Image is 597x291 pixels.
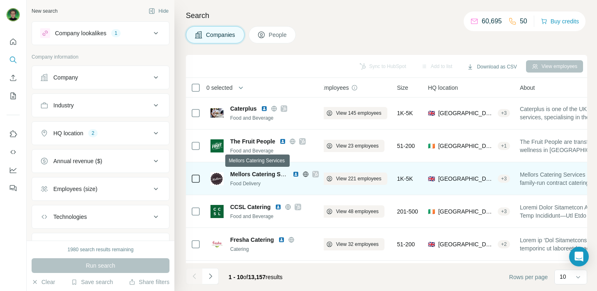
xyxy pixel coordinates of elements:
span: View 48 employees [336,208,379,215]
div: 2 [88,130,98,137]
div: + 3 [498,109,510,117]
span: Employees [320,84,349,92]
span: Fresha Catering [230,236,274,244]
span: 🇬🇧 [428,109,435,117]
img: Logo of Caterplus [210,108,224,118]
button: Industry [32,95,169,115]
div: 1980 search results remaining [68,246,134,253]
span: People [269,31,288,39]
div: + 2 [498,241,510,248]
button: Annual revenue ($) [32,151,169,171]
span: The Fruit People [230,137,275,145]
button: Navigate to next page [202,268,219,284]
p: 10 [560,273,566,281]
span: 1 - 10 [229,274,243,280]
img: LinkedIn logo [279,138,286,145]
button: Use Surfe on LinkedIn [7,127,20,141]
button: HQ location2 [32,123,169,143]
span: HQ location [428,84,458,92]
div: Food and Beverage [230,147,319,155]
img: Logo of CCSL Catering [210,205,224,218]
div: Industry [53,101,74,109]
div: Open Intercom Messenger [569,247,589,266]
img: Logo of The Fruit People [210,139,224,152]
button: Use Surfe API [7,145,20,159]
span: 51-200 [397,142,415,150]
button: Company [32,68,169,87]
span: 🇮🇪 [428,142,435,150]
div: Catering [230,246,319,253]
span: View 221 employees [336,175,382,182]
span: [GEOGRAPHIC_DATA], [GEOGRAPHIC_DATA] [438,207,494,216]
button: Employees (size) [32,179,169,199]
img: Logo of Fresha Catering [210,238,224,251]
span: [GEOGRAPHIC_DATA], [GEOGRAPHIC_DATA], [GEOGRAPHIC_DATA] [438,240,494,248]
span: About [520,84,535,92]
button: Dashboard [7,163,20,177]
button: My lists [7,89,20,103]
button: View 48 employees [320,205,384,218]
button: View 221 employees [320,173,387,185]
div: Employees (size) [53,185,97,193]
img: LinkedIn logo [278,236,285,243]
div: Company [53,73,78,82]
button: Quick start [7,34,20,49]
p: Company information [32,53,169,61]
span: Mellors Catering Services [230,171,300,177]
button: View 23 employees [320,140,384,152]
span: 51-200 [397,240,415,248]
span: 🇬🇧 [428,175,435,183]
p: 60,695 [482,16,502,26]
button: Technologies [32,207,169,227]
span: 🇮🇪 [428,207,435,216]
button: Enrich CSV [7,70,20,85]
button: Feedback [7,181,20,196]
span: CCSL Catering [230,203,271,211]
span: [GEOGRAPHIC_DATA], [GEOGRAPHIC_DATA], [GEOGRAPHIC_DATA] [438,175,494,183]
img: LinkedIn logo [293,171,299,177]
span: Caterplus [230,105,257,113]
span: View 145 employees [336,109,382,117]
button: Company lookalikes1 [32,23,169,43]
button: View 32 employees [320,238,384,250]
button: Clear [32,278,55,286]
img: LinkedIn logo [261,105,268,112]
img: Logo of Mellors Catering Services [210,172,224,185]
button: Save search [71,278,113,286]
span: View 23 employees [336,142,379,150]
span: [GEOGRAPHIC_DATA], [GEOGRAPHIC_DATA]|Southern|Reading (RG)|Thatcham [438,109,494,117]
span: 201-500 [397,207,418,216]
div: Food and Beverage [230,114,319,122]
span: of [243,274,248,280]
span: View 32 employees [336,241,379,248]
div: Annual revenue ($) [53,157,102,165]
span: 0 selected [206,84,233,92]
div: Company lookalikes [55,29,106,37]
button: Buy credits [541,16,579,27]
div: + 1 [498,142,510,150]
span: results [229,274,283,280]
div: New search [32,7,57,15]
span: [GEOGRAPHIC_DATA], [GEOGRAPHIC_DATA], [GEOGRAPHIC_DATA] [438,142,494,150]
img: Avatar [7,8,20,21]
h4: Search [186,10,587,21]
button: Search [7,52,20,67]
img: LinkedIn logo [275,204,281,210]
div: Food and Beverage [230,213,319,220]
div: + 3 [498,175,510,182]
button: Share filters [129,278,169,286]
span: 1K-5K [397,109,413,117]
div: Food Delivery [230,180,319,187]
div: HQ location [53,129,83,137]
span: 13,157 [248,274,266,280]
button: View 145 employees [320,107,387,119]
span: Size [397,84,408,92]
span: Rows per page [509,273,548,281]
span: Companies [206,31,236,39]
p: 50 [520,16,527,26]
button: Hide [143,5,174,17]
button: Download as CSV [461,61,522,73]
div: + 3 [498,208,510,215]
button: Keywords [32,235,169,255]
span: 🇬🇧 [428,240,435,248]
